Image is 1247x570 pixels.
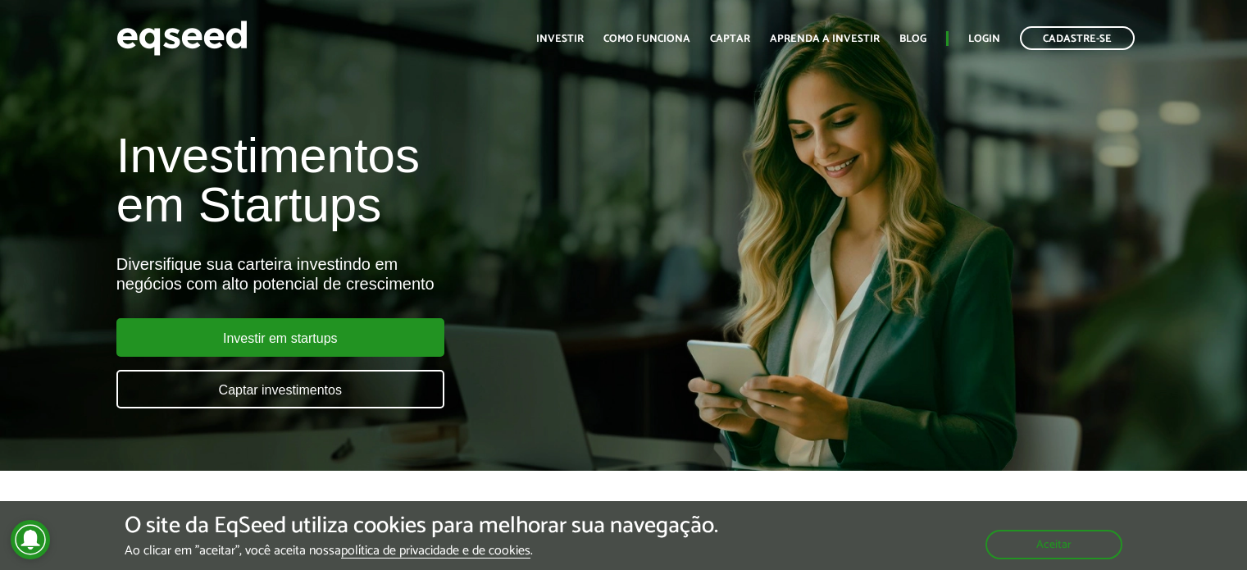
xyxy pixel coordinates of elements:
a: Aprenda a investir [770,34,880,44]
a: Login [968,34,1000,44]
a: Cadastre-se [1020,26,1135,50]
a: Captar investimentos [116,370,444,408]
a: política de privacidade e de cookies [341,545,530,559]
div: Diversifique sua carteira investindo em negócios com alto potencial de crescimento [116,254,716,294]
a: Investir em startups [116,318,444,357]
a: Investir [536,34,584,44]
button: Aceitar [985,530,1122,559]
img: EqSeed [116,16,248,60]
h1: Investimentos em Startups [116,131,716,230]
a: Blog [899,34,926,44]
a: Captar [710,34,750,44]
a: Como funciona [603,34,690,44]
p: Ao clicar em "aceitar", você aceita nossa . [125,543,718,559]
h5: O site da EqSeed utiliza cookies para melhorar sua navegação. [125,513,718,539]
